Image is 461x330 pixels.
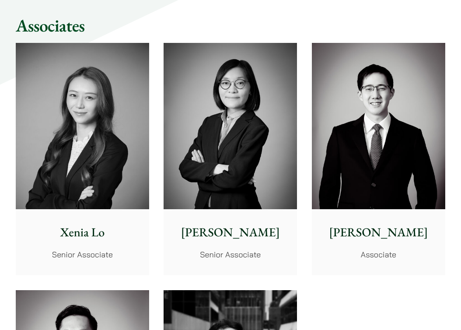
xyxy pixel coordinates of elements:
a: [PERSON_NAME] Associate [312,43,445,276]
h2: Associates [16,15,445,36]
p: [PERSON_NAME] [171,223,290,242]
a: [PERSON_NAME] Senior Associate [164,43,297,276]
p: Associate [319,249,438,260]
p: Senior Associate [171,249,290,260]
p: Senior Associate [23,249,142,260]
p: [PERSON_NAME] [319,223,438,242]
p: Xenia Lo [23,223,142,242]
a: Xenia Lo Senior Associate [16,43,149,276]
